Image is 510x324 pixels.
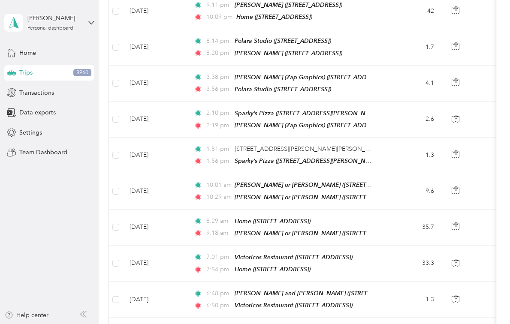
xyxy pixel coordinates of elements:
[384,102,441,138] td: 2.6
[123,138,187,173] td: [DATE]
[206,156,231,166] span: 1:56 pm
[27,14,81,23] div: [PERSON_NAME]
[235,157,382,165] span: Sparky’s Pizza ([STREET_ADDRESS][PERSON_NAME])
[206,144,231,154] span: 1:51 pm
[235,145,384,153] span: [STREET_ADDRESS][PERSON_NAME][PERSON_NAME]
[206,84,231,94] span: 3:56 pm
[384,282,441,318] td: 1.3
[206,0,231,10] span: 9:11 pm
[206,12,232,22] span: 10:09 pm
[206,265,231,274] span: 7:54 pm
[236,13,312,20] span: Home ([STREET_ADDRESS])
[123,173,187,209] td: [DATE]
[235,122,384,129] span: [PERSON_NAME] (Zap Graphics) ([STREET_ADDRESS])
[19,108,56,117] span: Data exports
[206,252,231,262] span: 7:01 pm
[123,102,187,138] td: [DATE]
[206,121,231,130] span: 2:19 pm
[19,88,54,97] span: Transactions
[19,68,33,77] span: Trips
[123,210,187,246] td: [DATE]
[5,311,48,320] button: Help center
[19,148,67,157] span: Team Dashboard
[206,180,231,190] span: 10:01 am
[235,254,353,261] span: Victoricos Restaurant ([STREET_ADDRESS])
[123,282,187,318] td: [DATE]
[235,74,384,81] span: [PERSON_NAME] (Zap Graphics) ([STREET_ADDRESS])
[235,302,353,309] span: Victoricos Restaurant ([STREET_ADDRESS])
[235,181,448,189] span: [PERSON_NAME] or [PERSON_NAME] ([STREET_ADDRESS][PERSON_NAME])
[73,69,91,77] span: 8960
[462,276,510,324] iframe: Everlance-gr Chat Button Frame
[206,228,231,238] span: 9:18 am
[19,128,42,137] span: Settings
[206,108,231,118] span: 2:10 pm
[206,36,231,46] span: 8:14 pm
[235,194,448,201] span: [PERSON_NAME] or [PERSON_NAME] ([STREET_ADDRESS][PERSON_NAME])
[384,138,441,173] td: 1.3
[235,86,331,93] span: Polara Studio ([STREET_ADDRESS])
[27,26,73,31] div: Personal dashboard
[235,1,342,8] span: [PERSON_NAME] ([STREET_ADDRESS])
[235,266,311,273] span: Home ([STREET_ADDRESS])
[235,290,405,297] span: [PERSON_NAME] and [PERSON_NAME] ([STREET_ADDRESS])
[206,192,231,202] span: 10:29 am
[206,72,231,82] span: 3:38 pm
[384,29,441,65] td: 1.7
[206,48,231,58] span: 8:20 pm
[235,37,331,44] span: Polara Studio ([STREET_ADDRESS])
[384,246,441,282] td: 33.3
[235,230,448,237] span: [PERSON_NAME] or [PERSON_NAME] ([STREET_ADDRESS][PERSON_NAME])
[123,66,187,102] td: [DATE]
[384,210,441,246] td: 35.7
[123,246,187,282] td: [DATE]
[235,50,342,57] span: [PERSON_NAME] ([STREET_ADDRESS])
[206,289,231,298] span: 6:48 pm
[123,29,187,65] td: [DATE]
[206,216,231,226] span: 8:29 am
[19,48,36,57] span: Home
[384,66,441,102] td: 4.1
[235,110,382,117] span: Sparky’s Pizza ([STREET_ADDRESS][PERSON_NAME])
[384,173,441,209] td: 9.6
[235,218,311,225] span: Home ([STREET_ADDRESS])
[206,301,231,310] span: 6:50 pm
